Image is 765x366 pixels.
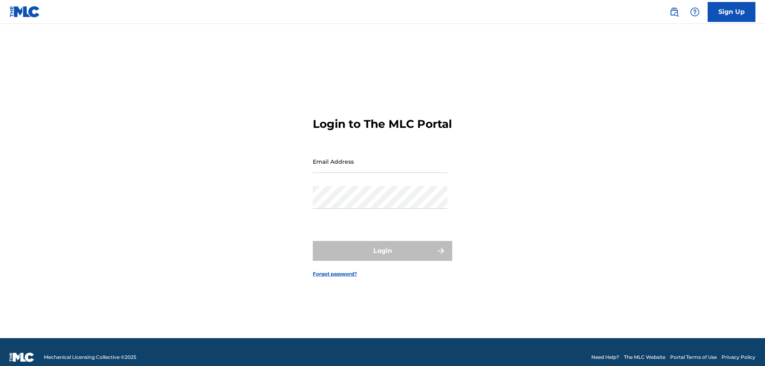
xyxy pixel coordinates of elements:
a: Portal Terms of Use [670,354,717,361]
img: logo [10,352,34,362]
a: Sign Up [708,2,755,22]
a: Need Help? [591,354,619,361]
img: MLC Logo [10,6,40,18]
img: search [669,7,679,17]
a: The MLC Website [624,354,665,361]
img: help [690,7,700,17]
a: Forgot password? [313,270,357,278]
a: Public Search [666,4,682,20]
div: Help [687,4,703,20]
h3: Login to The MLC Portal [313,117,452,131]
a: Privacy Policy [722,354,755,361]
span: Mechanical Licensing Collective © 2025 [44,354,136,361]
